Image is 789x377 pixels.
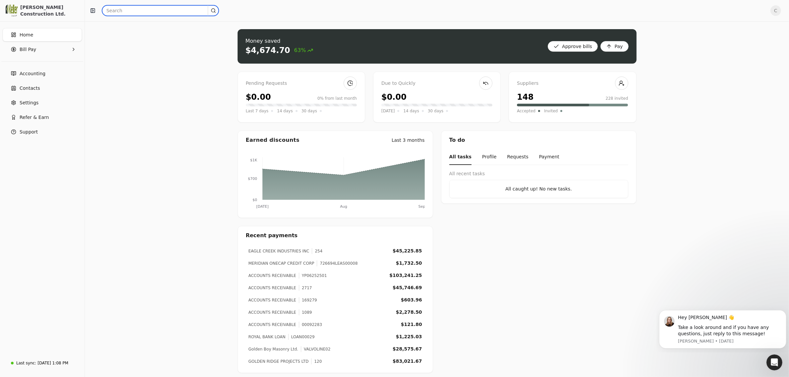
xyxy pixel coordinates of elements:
[393,247,422,254] div: $45,225.85
[517,91,534,103] div: 148
[20,114,49,121] span: Refer & Earn
[455,186,623,192] div: All caught up! No new tasks.
[6,5,18,17] img: 0537828a-cf49-447f-a6d3-a322c667907b.png
[393,346,422,352] div: $28,575.67
[20,129,38,135] span: Support
[302,108,317,114] span: 30 days
[340,204,347,209] tspan: Aug
[766,354,782,370] iframe: Intercom live chat
[299,309,312,315] div: 1089
[401,296,422,303] div: $603.96
[249,322,296,328] div: ACCOUNTS RECEIVABLE
[548,41,598,52] button: Approve bills
[299,322,322,328] div: 00092283
[482,149,497,165] button: Profile
[277,108,293,114] span: 14 days
[392,137,425,144] div: Last 3 months
[249,260,314,266] div: MERIDIAN ONECAP CREDIT CORP
[403,108,419,114] span: 14 days
[249,285,296,291] div: ACCOUNTS RECEIVABLE
[428,108,443,114] span: 30 days
[317,260,358,266] div: 726694LEAS00008
[249,346,298,352] div: Golden Boy Masonry Ltd.
[16,360,36,366] div: Last sync:
[3,357,82,369] a: Last sync:[DATE] 1:08 PM
[20,85,40,92] span: Contacts
[256,204,268,209] tspan: [DATE]
[249,309,296,315] div: ACCOUNTS RECEIVABLE
[507,149,528,165] button: Requests
[381,80,492,87] div: Due to Quickly
[246,108,269,114] span: Last 7 days
[393,284,422,291] div: $45,746.69
[544,108,558,114] span: Invited
[311,358,322,364] div: 120
[517,108,535,114] span: Accepted
[246,37,313,45] div: Money saved
[600,41,629,52] button: Pay
[20,99,38,106] span: Settings
[317,95,357,101] div: 0% from last month
[401,321,422,328] div: $121.80
[606,95,628,101] div: 228 invited
[248,177,257,181] tspan: $700
[253,198,257,202] tspan: $0
[517,80,628,87] div: Suppliers
[249,297,296,303] div: ACCOUNTS RECEIVABLE
[3,67,82,80] a: Accounting
[246,136,300,144] div: Earned discounts
[250,158,257,162] tspan: $1K
[396,333,422,340] div: $1,225.03
[449,149,472,165] button: All tasks
[20,31,33,38] span: Home
[102,5,219,16] input: Search
[396,260,422,267] div: $1,732.50
[770,5,781,16] button: C
[20,70,45,77] span: Accounting
[37,360,68,366] div: [DATE] 1:08 PM
[20,46,36,53] span: Bill Pay
[246,91,271,103] div: $0.00
[249,334,286,340] div: ROYAL BANK LOAN
[381,108,395,114] span: [DATE]
[3,43,82,56] button: Bill Pay
[238,226,433,245] div: Recent payments
[246,80,357,87] div: Pending Requests
[249,248,310,254] div: EAGLE CREEK INDUSTRIES INC
[249,358,309,364] div: GOLDEN RIDGE PROJECTS LTD
[3,28,82,41] a: Home
[246,45,290,56] div: $4,674.70
[3,111,82,124] button: Refer & Earn
[299,297,317,303] div: 169279
[294,46,313,54] span: 63%
[249,273,296,279] div: ACCOUNTS RECEIVABLE
[3,125,82,138] button: Support
[539,149,559,165] button: Payment
[393,358,422,365] div: $83,021.67
[418,204,425,209] tspan: Sep
[20,4,79,17] div: [PERSON_NAME] Construction Ltd.
[396,309,422,316] div: $2,278.50
[449,170,628,177] div: All recent tasks
[312,248,322,254] div: 254
[656,304,789,352] iframe: Intercom notifications message
[441,131,636,149] div: To do
[299,285,312,291] div: 2717
[299,273,327,279] div: YP06252501
[381,91,407,103] div: $0.00
[301,346,331,352] div: VALVOLINE02
[389,272,422,279] div: $103,241.25
[288,334,315,340] div: LOAN00029
[3,81,82,95] a: Contacts
[3,96,82,109] a: Settings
